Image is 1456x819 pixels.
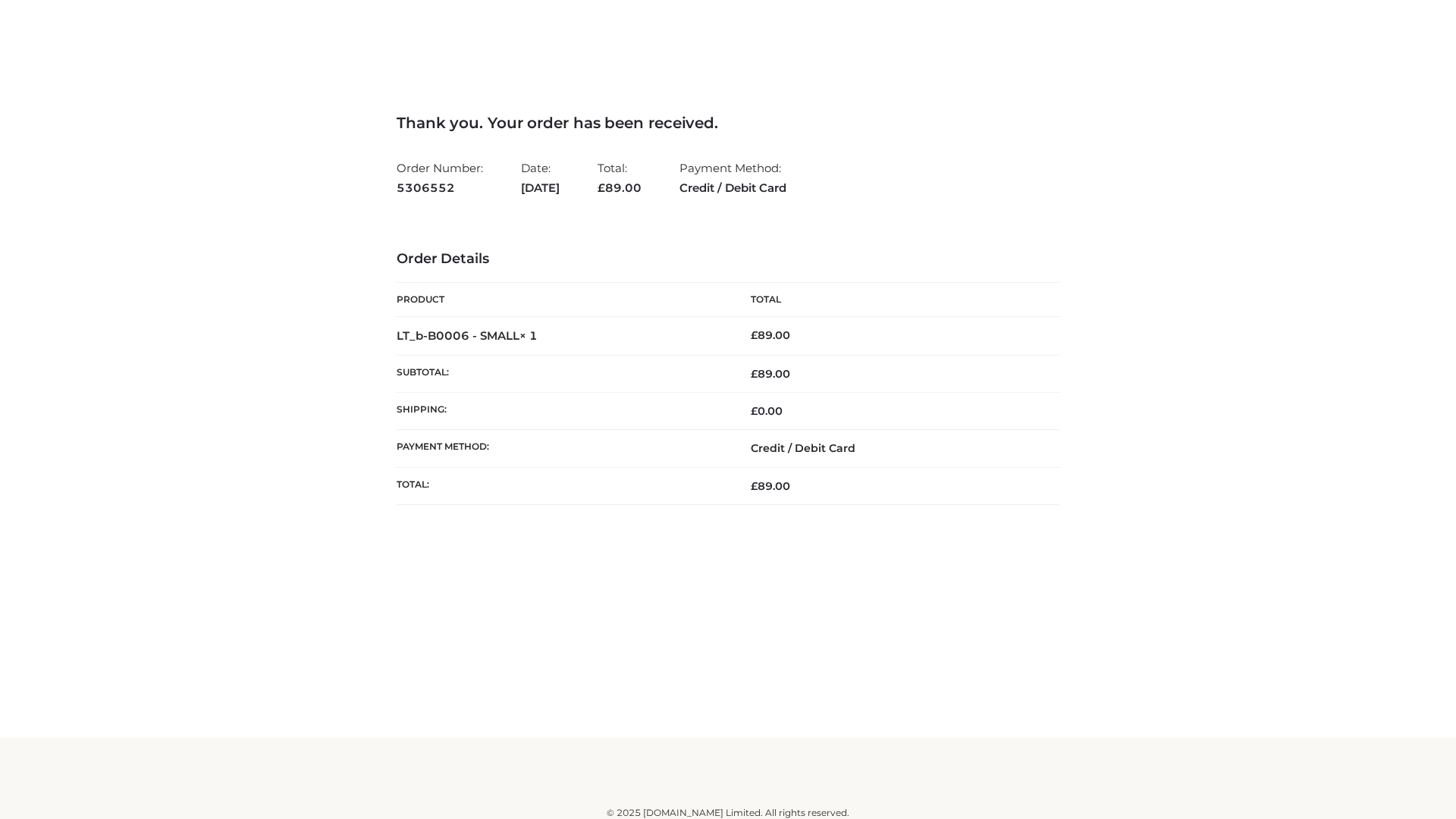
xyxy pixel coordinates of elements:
span: £ [751,367,758,381]
strong: Credit / Debit Card [679,178,786,198]
td: Credit / Debit Card [728,430,1059,467]
bdi: 89.00 [751,328,790,342]
th: Product [397,283,728,317]
strong: LT_b-B0006 - SMALL [397,328,538,343]
li: Date: [521,155,560,201]
span: 89.00 [751,367,790,381]
th: Subtotal: [397,355,728,392]
span: 89.00 [598,180,642,195]
th: Payment method: [397,430,728,467]
strong: × 1 [519,328,538,343]
strong: [DATE] [521,178,560,198]
span: £ [598,180,605,195]
li: Payment Method: [679,155,786,201]
span: £ [751,404,758,418]
bdi: 0.00 [751,404,783,418]
li: Order Number: [397,155,483,201]
strong: 5306552 [397,178,483,198]
th: Total: [397,467,728,504]
th: Total [728,283,1059,317]
h3: Thank you. Your order has been received. [397,114,1059,132]
span: 89.00 [751,479,790,493]
th: Shipping: [397,393,728,430]
h3: Order Details [397,251,1059,268]
span: £ [751,479,758,493]
span: £ [751,328,758,342]
li: Total: [598,155,642,201]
